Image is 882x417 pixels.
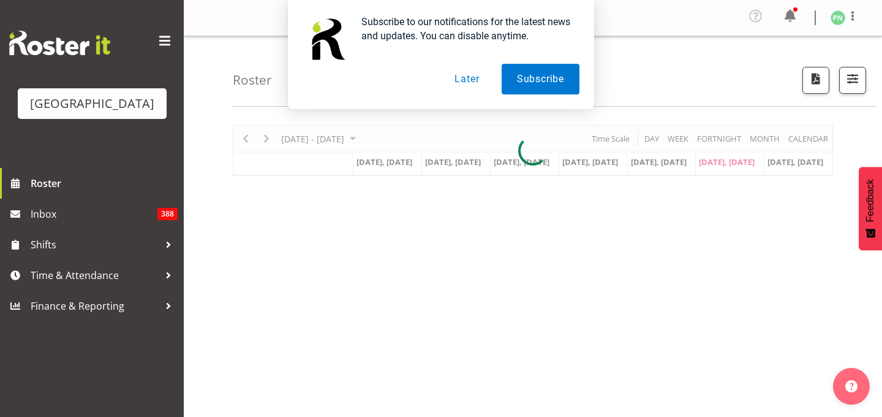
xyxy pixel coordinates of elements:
[845,380,858,392] img: help-xxl-2.png
[502,64,579,94] button: Subscribe
[859,167,882,250] button: Feedback - Show survey
[31,297,159,315] span: Finance & Reporting
[439,64,494,94] button: Later
[865,179,876,222] span: Feedback
[31,174,178,193] span: Roster
[157,208,178,220] span: 388
[31,266,159,285] span: Time & Attendance
[303,15,352,64] img: notification icon
[31,205,157,223] span: Inbox
[31,235,159,254] span: Shifts
[352,15,579,43] div: Subscribe to our notifications for the latest news and updates. You can disable anytime.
